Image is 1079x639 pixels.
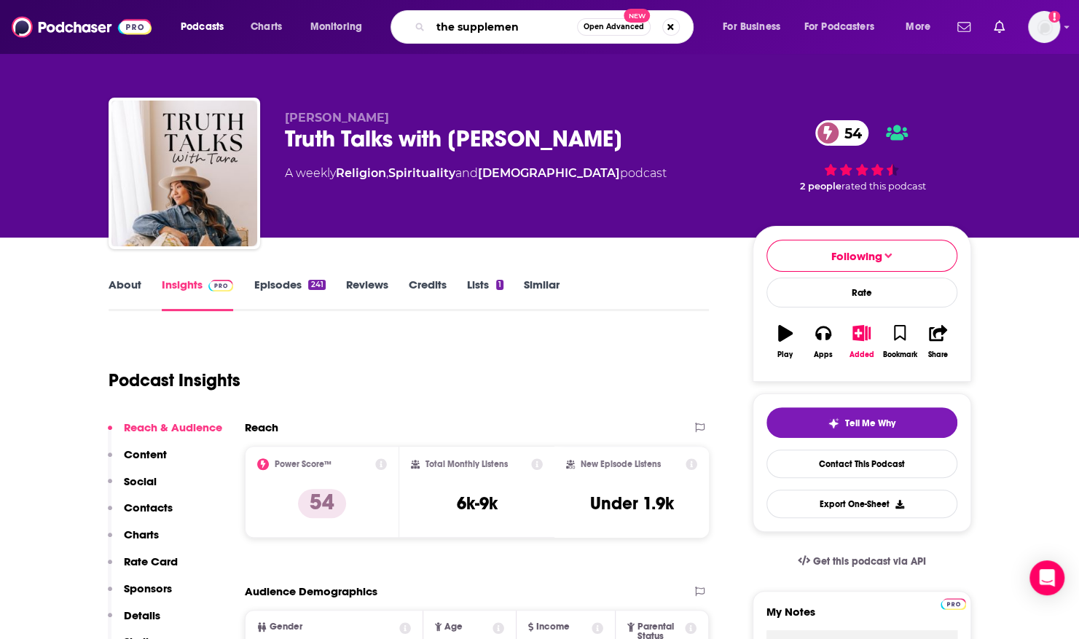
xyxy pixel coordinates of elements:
button: Contacts [108,501,173,528]
svg: Add a profile image [1048,11,1060,23]
a: Credits [409,278,447,311]
div: Apps [814,350,833,359]
a: Similar [524,278,560,311]
span: Get this podcast via API [812,555,925,568]
a: Religion [336,166,386,180]
button: Reach & Audience [108,420,222,447]
div: Search podcasts, credits, & more... [404,10,707,44]
button: open menu [300,15,381,39]
span: Logged in as ShellB [1028,11,1060,43]
button: Bookmark [881,315,919,368]
div: 241 [308,280,325,290]
a: Reviews [346,278,388,311]
button: Share [919,315,957,368]
h2: Power Score™ [275,459,331,469]
button: open menu [170,15,243,39]
span: Gender [270,622,302,632]
img: Podchaser Pro [941,598,966,610]
button: Export One-Sheet [766,490,957,518]
span: More [906,17,930,37]
div: Bookmark [882,350,917,359]
button: Play [766,315,804,368]
button: open menu [713,15,799,39]
div: 54 2 peoplerated this podcast [753,111,971,201]
h2: New Episode Listens [581,459,661,469]
a: About [109,278,141,311]
img: Podchaser Pro [208,280,234,291]
button: Following [766,240,957,272]
input: Search podcasts, credits, & more... [431,15,577,39]
a: InsightsPodchaser Pro [162,278,234,311]
span: Open Advanced [584,23,644,31]
img: Truth Talks with Tara [111,101,257,246]
a: 54 [815,120,869,146]
span: 2 people [800,181,841,192]
a: Contact This Podcast [766,450,957,478]
p: Reach & Audience [124,420,222,434]
span: Podcasts [181,17,224,37]
a: Charts [241,15,291,39]
img: User Profile [1028,11,1060,43]
p: Details [124,608,160,622]
button: Details [108,608,160,635]
img: tell me why sparkle [828,417,839,429]
p: Contacts [124,501,173,514]
h2: Total Monthly Listens [425,459,508,469]
span: New [624,9,650,23]
button: Sponsors [108,581,172,608]
button: Show profile menu [1028,11,1060,43]
p: Content [124,447,167,461]
a: Show notifications dropdown [952,15,976,39]
span: Income [536,622,570,632]
button: Rate Card [108,554,178,581]
a: Get this podcast via API [786,544,938,579]
span: Monitoring [310,17,362,37]
div: A weekly podcast [285,165,667,182]
h2: Reach [245,420,278,434]
span: For Business [723,17,780,37]
a: Spirituality [388,166,455,180]
label: My Notes [766,605,957,630]
span: rated this podcast [841,181,926,192]
span: Tell Me Why [845,417,895,429]
h3: 6k-9k [456,493,497,514]
div: Rate [766,278,957,307]
span: Following [831,249,882,263]
span: and [455,166,478,180]
a: Lists1 [467,278,503,311]
span: [PERSON_NAME] [285,111,389,125]
p: Sponsors [124,581,172,595]
div: Share [928,350,948,359]
div: Open Intercom Messenger [1029,560,1064,595]
button: Added [842,315,880,368]
span: 54 [830,120,869,146]
div: Play [777,350,793,359]
button: open menu [895,15,949,39]
a: Episodes241 [254,278,325,311]
p: 54 [298,489,346,518]
div: 1 [496,280,503,290]
h1: Podcast Insights [109,369,240,391]
p: Rate Card [124,554,178,568]
span: For Podcasters [804,17,874,37]
button: tell me why sparkleTell Me Why [766,407,957,438]
span: Age [444,622,463,632]
p: Social [124,474,157,488]
button: Apps [804,315,842,368]
a: Pro website [941,596,966,610]
h3: Under 1.9k [590,493,674,514]
button: Social [108,474,157,501]
a: Show notifications dropdown [988,15,1011,39]
button: open menu [795,15,895,39]
p: Charts [124,528,159,541]
button: Open AdvancedNew [577,18,651,36]
button: Content [108,447,167,474]
img: Podchaser - Follow, Share and Rate Podcasts [12,13,152,41]
button: Charts [108,528,159,554]
a: [DEMOGRAPHIC_DATA] [478,166,620,180]
span: Charts [251,17,282,37]
h2: Audience Demographics [245,584,377,598]
span: , [386,166,388,180]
